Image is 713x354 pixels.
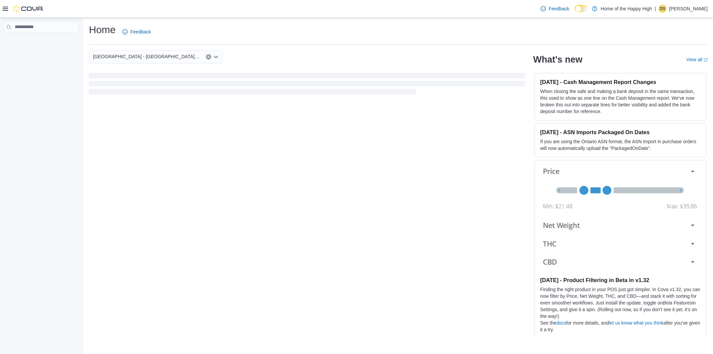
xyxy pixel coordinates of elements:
h3: [DATE] - Product Filtering in Beta in v1.32 [540,277,701,283]
a: View allExternal link [686,57,708,62]
em: Beta Features [663,300,692,305]
p: See the for more details, and after you’ve given it a try. [540,320,701,333]
span: DS [660,5,666,13]
svg: External link [704,58,708,62]
a: docs [556,320,566,326]
div: Dillon Stilborn [659,5,667,13]
img: Cova [13,5,43,12]
span: Feedback [130,28,151,35]
a: Feedback [538,2,572,15]
button: Clear input [206,54,211,60]
p: If you are using the Ontario ASN format, the ASN Import in purchase orders will now automatically... [540,138,701,152]
h3: [DATE] - ASN Imports Packaged On Dates [540,129,701,136]
input: Dark Mode [575,5,589,12]
p: Finding the right product in your POS just got simpler. In Cova v1.32, you can now filter by Pric... [540,286,701,320]
p: | [655,5,656,13]
p: [PERSON_NAME] [669,5,708,13]
span: [GEOGRAPHIC_DATA] - [GEOGRAPHIC_DATA] - Fire & Flower [93,53,199,61]
h1: Home [89,23,116,36]
h2: What's new [533,54,582,65]
button: Open list of options [213,54,219,60]
p: When closing the safe and making a bank deposit in the same transaction, this used to show as one... [540,88,701,115]
a: Feedback [120,25,153,38]
span: Feedback [549,5,569,12]
p: Home of the Happy High [601,5,652,13]
span: Loading [89,74,525,96]
a: let us know what you think [609,320,663,326]
nav: Complex example [4,34,79,50]
h3: [DATE] - Cash Management Report Changes [540,79,701,85]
